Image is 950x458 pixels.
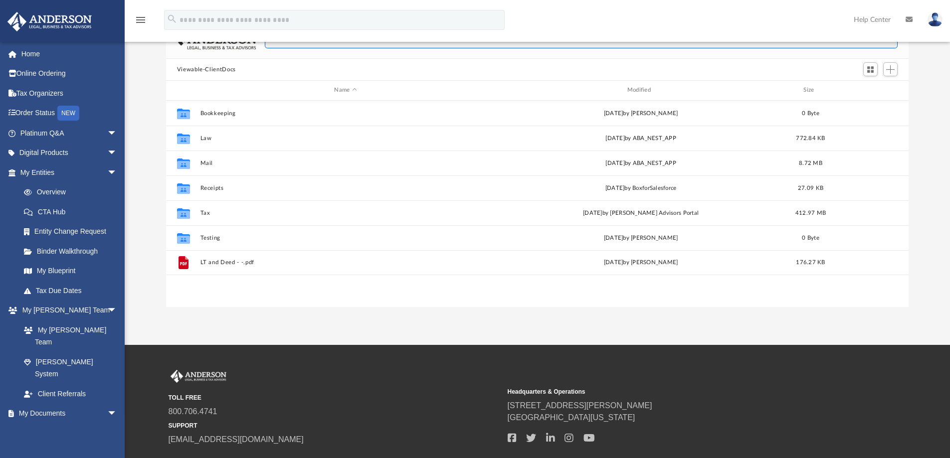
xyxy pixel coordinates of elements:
[135,19,147,26] a: menu
[495,208,786,217] div: [DATE] by [PERSON_NAME] Advisors Portal
[135,14,147,26] i: menu
[200,160,491,166] button: Mail
[883,62,898,76] button: Add
[200,135,491,142] button: Law
[796,135,825,141] span: 772.84 KB
[200,210,491,216] button: Tax
[7,83,132,103] a: Tax Organizers
[7,143,132,163] a: Digital Productsarrow_drop_down
[107,123,127,144] span: arrow_drop_down
[169,407,217,416] a: 800.706.4741
[14,384,127,404] a: Client Referrals
[107,301,127,321] span: arrow_drop_down
[107,404,127,424] span: arrow_drop_down
[200,235,491,241] button: Testing
[495,134,786,143] div: [DATE] by ABA_NEST_APP
[14,241,132,261] a: Binder Walkthrough
[7,64,132,84] a: Online Ordering
[14,261,127,281] a: My Blueprint
[14,222,132,242] a: Entity Change Request
[200,110,491,117] button: Bookkeeping
[7,162,132,182] a: My Entitiesarrow_drop_down
[177,65,236,74] button: Viewable-ClientDocs
[508,413,635,422] a: [GEOGRAPHIC_DATA][US_STATE]
[790,86,830,95] div: Size
[199,86,491,95] div: Name
[495,233,786,242] div: [DATE] by [PERSON_NAME]
[169,370,228,383] img: Anderson Advisors Platinum Portal
[200,259,491,266] button: LT and Deed - -.pdf
[169,435,304,444] a: [EMAIL_ADDRESS][DOMAIN_NAME]
[14,281,132,301] a: Tax Due Dates
[796,260,825,265] span: 176.27 KB
[495,86,786,95] div: Modified
[495,109,786,118] div: [DATE] by [PERSON_NAME]
[107,143,127,163] span: arrow_drop_down
[4,12,95,31] img: Anderson Advisors Platinum Portal
[863,62,878,76] button: Switch to Grid View
[798,185,823,190] span: 27.09 KB
[14,182,132,202] a: Overview
[7,123,132,143] a: Platinum Q&Aarrow_drop_down
[167,13,178,24] i: search
[495,183,786,192] div: [DATE] by BoxforSalesforce
[171,86,195,95] div: id
[508,387,840,396] small: Headquarters & Operations
[795,210,826,215] span: 412.97 MB
[7,103,132,124] a: Order StatusNEW
[14,423,122,443] a: Box
[508,401,652,410] a: [STREET_ADDRESS][PERSON_NAME]
[14,320,122,352] a: My [PERSON_NAME] Team
[495,258,786,267] div: [DATE] by [PERSON_NAME]
[7,44,132,64] a: Home
[200,185,491,191] button: Receipts
[495,158,786,167] div: [DATE] by ABA_NEST_APP
[928,12,943,27] img: User Pic
[107,162,127,183] span: arrow_drop_down
[14,202,132,222] a: CTA Hub
[169,421,501,430] small: SUPPORT
[57,106,79,121] div: NEW
[14,352,127,384] a: [PERSON_NAME] System
[799,160,822,165] span: 8.72 MB
[169,393,501,402] small: TOLL FREE
[7,404,127,424] a: My Documentsarrow_drop_down
[166,101,909,307] div: grid
[802,235,819,240] span: 0 Byte
[802,110,819,116] span: 0 Byte
[835,86,905,95] div: id
[7,301,127,320] a: My [PERSON_NAME] Teamarrow_drop_down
